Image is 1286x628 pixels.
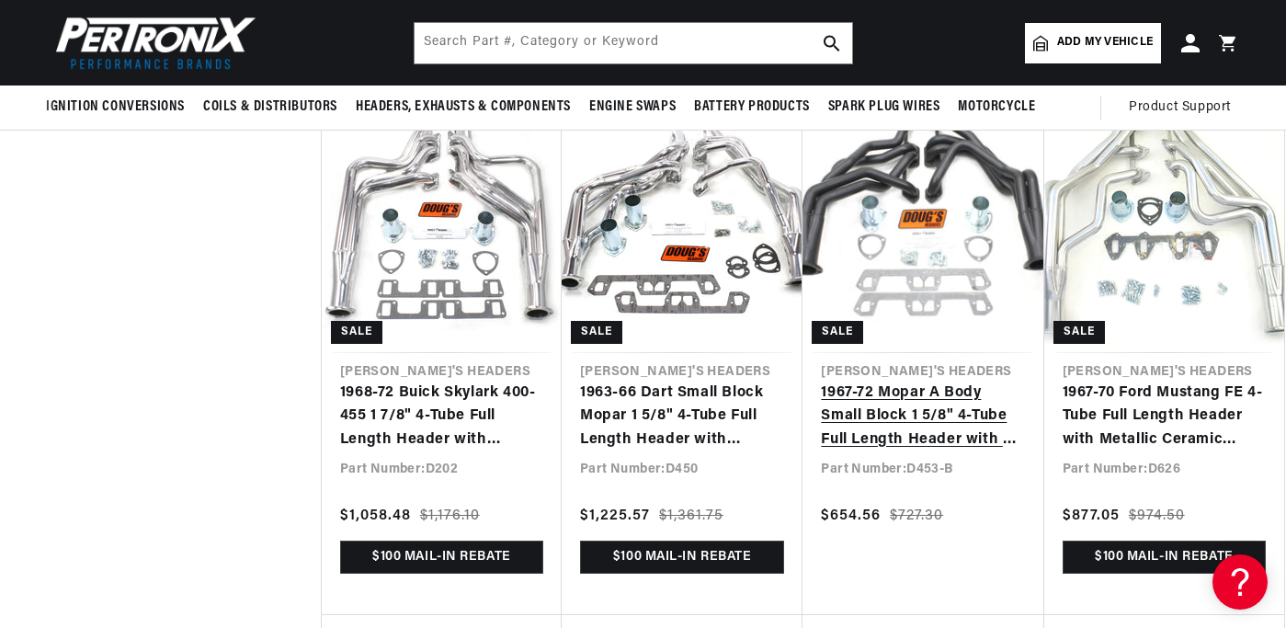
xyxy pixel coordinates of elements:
summary: Motorcycle [949,86,1044,129]
a: Add my vehicle [1025,23,1161,63]
button: search button [812,23,852,63]
span: Battery Products [694,97,810,117]
a: 1963-66 Dart Small Block Mopar 1 5/8" 4-Tube Full Length Header with Metallic Ceramic Coating [580,382,784,452]
img: Pertronix [46,11,257,74]
a: 1967-72 Mopar A Body Small Block 1 5/8" 4-Tube Full Length Header with Hi-Temp Black Coating [821,382,1025,452]
span: Product Support [1129,97,1231,118]
summary: Battery Products [685,86,819,129]
span: Engine Swaps [589,97,676,117]
input: Search Part #, Category or Keyword [415,23,852,63]
span: Ignition Conversions [46,97,185,117]
span: Motorcycle [958,97,1035,117]
summary: Coils & Distributors [194,86,347,129]
summary: Headers, Exhausts & Components [347,86,580,129]
summary: Engine Swaps [580,86,685,129]
span: Spark Plug Wires [828,97,940,117]
summary: Product Support [1129,86,1240,130]
span: Coils & Distributors [203,97,337,117]
span: Headers, Exhausts & Components [356,97,571,117]
a: 1968-72 Buick Skylark 400-455 1 7/8" 4-Tube Full Length Header with Metallic Ceramic Coating [340,382,543,452]
summary: Spark Plug Wires [819,86,950,129]
a: 1967-70 Ford Mustang FE 4-Tube Full Length Header with Metallic Ceramic Coating [1063,382,1266,452]
summary: Ignition Conversions [46,86,194,129]
span: Add my vehicle [1057,34,1153,51]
